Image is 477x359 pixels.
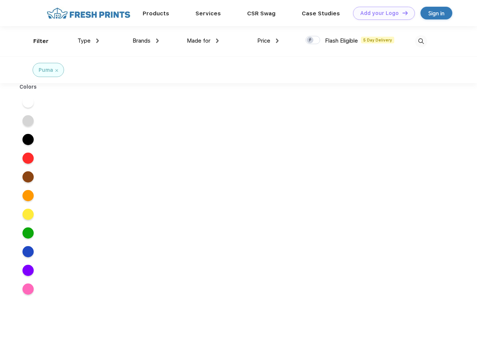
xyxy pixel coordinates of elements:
[14,83,43,91] div: Colors
[361,37,394,43] span: 5 Day Delivery
[39,66,53,74] div: Puma
[247,10,276,17] a: CSR Swag
[156,39,159,43] img: dropdown.png
[402,11,408,15] img: DT
[428,9,444,18] div: Sign in
[187,37,210,44] span: Made for
[420,7,452,19] a: Sign in
[96,39,99,43] img: dropdown.png
[360,10,399,16] div: Add your Logo
[33,37,49,46] div: Filter
[415,35,427,47] img: desktop_search.svg
[216,39,219,43] img: dropdown.png
[45,7,133,20] img: fo%20logo%202.webp
[325,37,358,44] span: Flash Eligible
[276,39,279,43] img: dropdown.png
[133,37,151,44] span: Brands
[195,10,221,17] a: Services
[55,69,58,72] img: filter_cancel.svg
[257,37,270,44] span: Price
[78,37,91,44] span: Type
[143,10,169,17] a: Products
